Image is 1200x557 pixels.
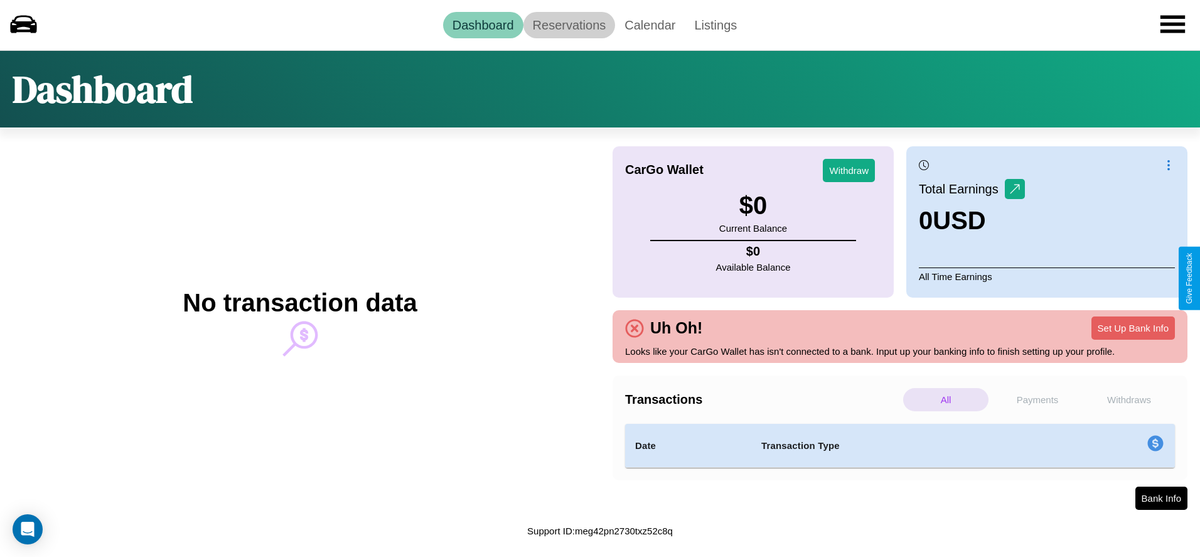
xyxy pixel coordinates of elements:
a: Dashboard [443,12,523,38]
p: Current Balance [719,220,787,237]
p: All Time Earnings [919,268,1175,285]
h4: $ 0 [716,244,791,259]
p: Available Balance [716,259,791,276]
h4: Transaction Type [761,438,1045,453]
p: All [903,388,988,411]
h4: Uh Oh! [644,319,709,337]
button: Bank Info [1135,487,1187,510]
h3: 0 USD [919,207,1025,235]
h1: Dashboard [13,63,193,115]
h4: Date [635,438,741,453]
a: Reservations [523,12,616,38]
button: Set Up Bank Info [1091,316,1175,340]
a: Calendar [615,12,685,38]
table: simple table [625,424,1175,468]
h4: Transactions [625,392,900,407]
p: Total Earnings [919,178,1005,200]
a: Listings [685,12,746,38]
p: Looks like your CarGo Wallet has isn't connected to a bank. Input up your banking info to finish ... [625,343,1175,360]
div: Open Intercom Messenger [13,514,43,544]
p: Payments [995,388,1080,411]
h3: $ 0 [719,192,787,220]
button: Withdraw [823,159,875,182]
div: Give Feedback [1185,253,1194,304]
h4: CarGo Wallet [625,163,704,177]
h2: No transaction data [183,289,417,317]
p: Support ID: meg42pn2730txz52c8q [527,522,673,539]
p: Withdraws [1086,388,1172,411]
